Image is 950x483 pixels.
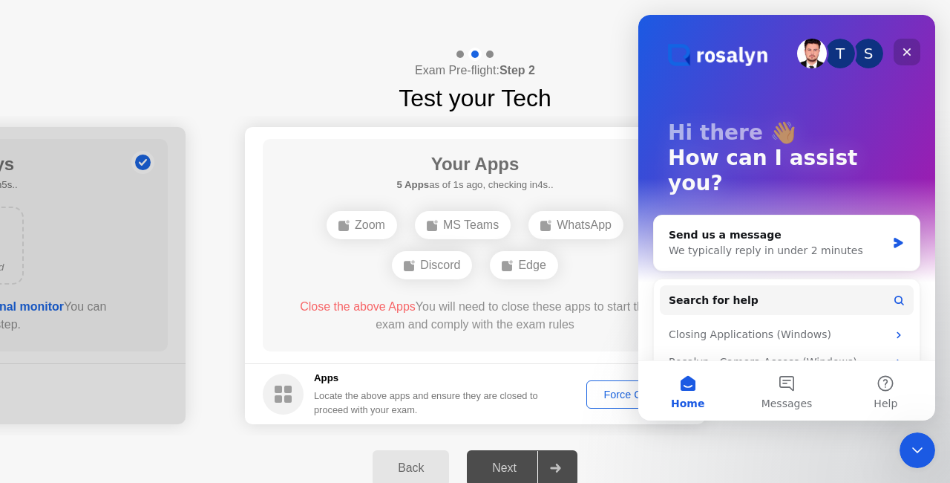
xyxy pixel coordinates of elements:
h1: Your Apps [396,151,553,178]
b: 5 Apps [396,179,429,190]
div: Zoom [327,211,397,239]
b: Step 2 [499,64,535,77]
div: WhatsApp [528,211,623,239]
div: Back [377,461,445,475]
div: Force Close... [592,389,682,401]
span: Close the above Apps [300,300,416,313]
h1: Test your Tech [399,80,551,116]
div: Next [471,461,537,475]
div: You will need to close these apps to start the exam and comply with the exam rules [284,298,666,334]
div: Discord [392,251,472,279]
h5: Apps [314,371,539,386]
div: MS Teams [415,211,511,239]
h4: Exam Pre-flight: [415,62,535,80]
h5: as of 1s ago, checking in4s.. [396,178,553,192]
iframe: Intercom live chat [900,432,935,468]
button: Force Close... [586,380,687,409]
div: Edge [490,251,557,279]
iframe: Intercom live chat [638,15,935,421]
div: Locate the above apps and ensure they are closed to proceed with your exam. [314,389,539,417]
